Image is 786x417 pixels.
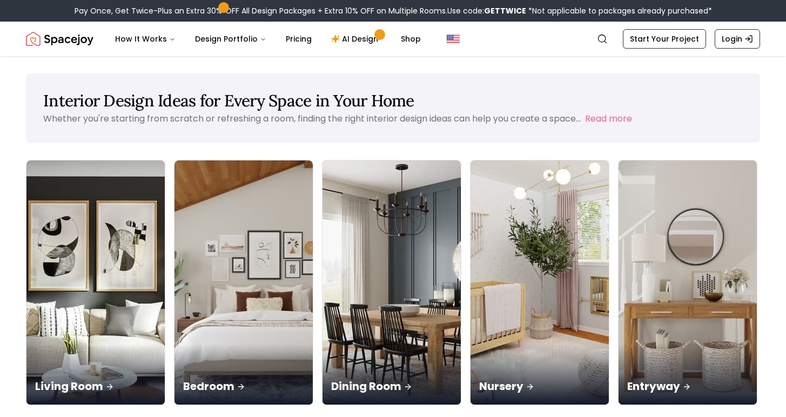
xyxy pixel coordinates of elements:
[470,160,609,405] a: NurseryNursery
[619,160,757,405] img: Entryway
[174,160,313,405] a: BedroomBedroom
[479,379,600,394] p: Nursery
[35,379,156,394] p: Living Room
[585,112,632,125] button: Read more
[106,28,429,50] nav: Main
[174,160,313,405] img: Bedroom
[43,112,581,125] p: Whether you're starting from scratch or refreshing a room, finding the right interior design idea...
[75,5,712,16] div: Pay Once, Get Twice-Plus an Extra 30% OFF All Design Packages + Extra 10% OFF on Multiple Rooms.
[447,32,460,45] img: United States
[627,379,748,394] p: Entryway
[323,160,461,405] img: Dining Room
[186,28,275,50] button: Design Portfolio
[26,22,760,56] nav: Global
[471,160,609,405] img: Nursery
[484,5,526,16] b: GETTWICE
[526,5,712,16] span: *Not applicable to packages already purchased*
[26,160,165,405] img: Living Room
[277,28,320,50] a: Pricing
[715,29,760,49] a: Login
[392,28,429,50] a: Shop
[618,160,757,405] a: EntrywayEntryway
[106,28,184,50] button: How It Works
[26,160,165,405] a: Living RoomLiving Room
[331,379,452,394] p: Dining Room
[323,28,390,50] a: AI Design
[43,91,743,110] h1: Interior Design Ideas for Every Space in Your Home
[26,28,93,50] a: Spacejoy
[322,160,461,405] a: Dining RoomDining Room
[447,5,526,16] span: Use code:
[623,29,706,49] a: Start Your Project
[26,28,93,50] img: Spacejoy Logo
[183,379,304,394] p: Bedroom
